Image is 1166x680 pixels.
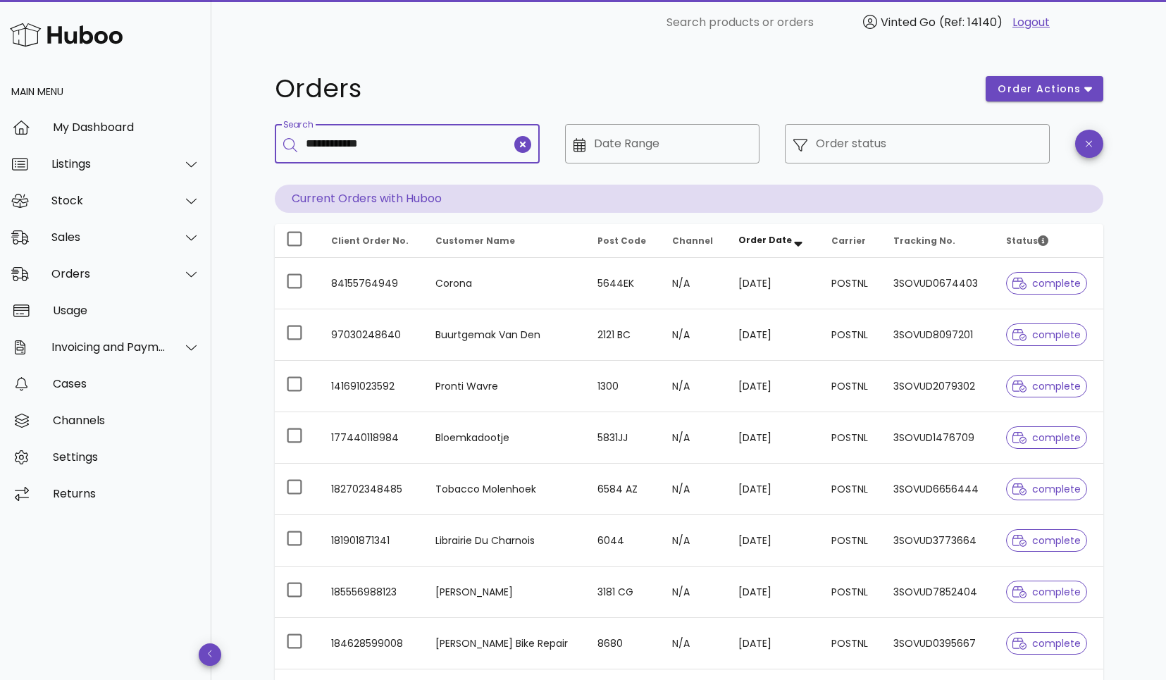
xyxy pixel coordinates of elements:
th: Status [995,224,1103,258]
td: N/A [661,412,727,464]
td: 3SOVUD2079302 [882,361,995,412]
td: 3SOVUD0674403 [882,258,995,309]
td: 141691023592 [320,361,425,412]
td: Librairie Du Charnois [424,515,586,567]
a: Logout [1012,14,1050,31]
img: Huboo Logo [10,20,123,50]
span: (Ref: 14140) [939,14,1003,30]
td: 185556988123 [320,567,425,618]
div: Settings [53,450,200,464]
td: [DATE] [727,361,820,412]
td: [DATE] [727,567,820,618]
td: N/A [661,567,727,618]
th: Channel [661,224,727,258]
span: complete [1012,278,1081,288]
td: [PERSON_NAME] [424,567,586,618]
td: 2121 BC [586,309,661,361]
td: [DATE] [727,464,820,515]
span: complete [1012,330,1081,340]
td: Corona [424,258,586,309]
td: 6044 [586,515,661,567]
td: 3181 CG [586,567,661,618]
th: Carrier [820,224,882,258]
div: My Dashboard [53,120,200,134]
td: 181901871341 [320,515,425,567]
td: POSTNL [820,258,882,309]
span: complete [1012,381,1081,391]
th: Customer Name [424,224,586,258]
td: N/A [661,515,727,567]
span: Status [1006,235,1048,247]
h1: Orders [275,76,969,101]
td: 5831JJ [586,412,661,464]
span: Vinted Go [881,14,936,30]
th: Order Date: Sorted descending. Activate to remove sorting. [727,224,820,258]
span: Order Date [738,234,792,246]
td: N/A [661,258,727,309]
td: 3SOVUD7852404 [882,567,995,618]
td: Tobacco Molenhoek [424,464,586,515]
td: Bloemkadootje [424,412,586,464]
td: POSTNL [820,515,882,567]
span: Tracking No. [893,235,955,247]
td: 97030248640 [320,309,425,361]
th: Tracking No. [882,224,995,258]
td: POSTNL [820,464,882,515]
td: 3SOVUD3773664 [882,515,995,567]
div: Usage [53,304,200,317]
td: [DATE] [727,618,820,669]
td: 3SOVUD1476709 [882,412,995,464]
div: Returns [53,487,200,500]
div: Listings [51,157,166,171]
div: Channels [53,414,200,427]
td: POSTNL [820,412,882,464]
td: 6584 AZ [586,464,661,515]
td: [DATE] [727,309,820,361]
td: Pronti Wavre [424,361,586,412]
td: 84155764949 [320,258,425,309]
td: 182702348485 [320,464,425,515]
span: complete [1012,638,1081,648]
td: POSTNL [820,618,882,669]
div: Sales [51,230,166,244]
td: 5644EK [586,258,661,309]
td: POSTNL [820,361,882,412]
td: [DATE] [727,515,820,567]
td: [PERSON_NAME] Bike Repair [424,618,586,669]
label: Search [283,120,313,130]
td: N/A [661,361,727,412]
td: 177440118984 [320,412,425,464]
td: Buurtgemak Van Den [424,309,586,361]
span: order actions [997,82,1081,97]
th: Client Order No. [320,224,425,258]
div: Stock [51,194,166,207]
span: Channel [672,235,713,247]
td: 3SOVUD8097201 [882,309,995,361]
div: Invoicing and Payments [51,340,166,354]
td: N/A [661,309,727,361]
span: Carrier [831,235,866,247]
th: Post Code [586,224,661,258]
span: complete [1012,484,1081,494]
span: Post Code [597,235,646,247]
p: Current Orders with Huboo [275,185,1103,213]
button: order actions [986,76,1103,101]
td: N/A [661,618,727,669]
span: complete [1012,587,1081,597]
td: 1300 [586,361,661,412]
span: Client Order No. [331,235,409,247]
td: [DATE] [727,258,820,309]
span: Customer Name [435,235,515,247]
td: 184628599008 [320,618,425,669]
td: [DATE] [727,412,820,464]
td: POSTNL [820,567,882,618]
td: 3SOVUD0395667 [882,618,995,669]
span: complete [1012,536,1081,545]
div: Cases [53,377,200,390]
td: N/A [661,464,727,515]
td: 3SOVUD6656444 [882,464,995,515]
span: complete [1012,433,1081,443]
td: 8680 [586,618,661,669]
div: Orders [51,267,166,280]
button: clear icon [514,136,531,153]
